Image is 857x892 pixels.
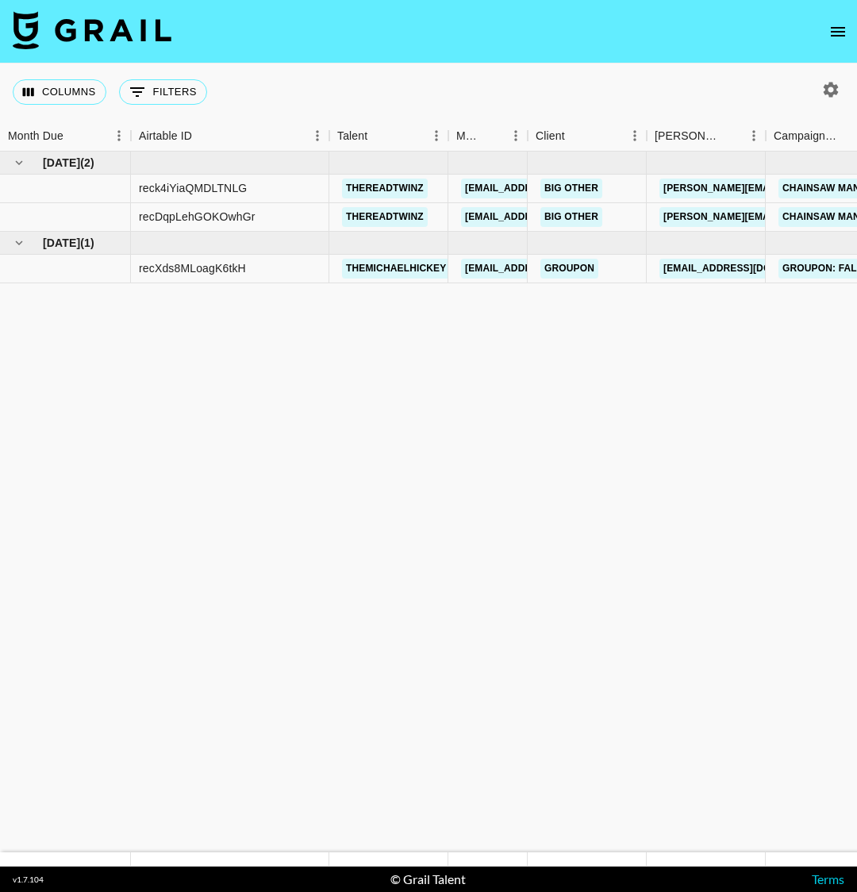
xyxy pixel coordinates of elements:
[540,259,598,279] a: GroupOn
[647,121,766,152] div: Booker
[63,125,86,147] button: Sort
[659,259,837,279] a: [EMAIL_ADDRESS][DOMAIN_NAME]
[80,155,94,171] span: ( 2 )
[43,155,80,171] span: [DATE]
[528,121,647,152] div: Client
[342,207,428,227] a: thereadtwinz
[342,259,450,279] a: themichaelhickey
[461,179,639,198] a: [EMAIL_ADDRESS][DOMAIN_NAME]
[456,121,482,152] div: Manager
[131,121,329,152] div: Airtable ID
[8,232,30,254] button: hide children
[461,259,639,279] a: [EMAIL_ADDRESS][DOMAIN_NAME]
[13,875,44,885] div: v 1.7.104
[623,124,647,148] button: Menu
[306,124,329,148] button: Menu
[540,179,602,198] a: Big Other
[565,125,587,147] button: Sort
[337,121,367,152] div: Talent
[13,79,106,105] button: Select columns
[367,125,390,147] button: Sort
[119,79,207,105] button: Show filters
[425,124,448,148] button: Menu
[774,121,839,152] div: Campaign (Type)
[822,16,854,48] button: open drawer
[80,235,94,251] span: ( 1 )
[742,124,766,148] button: Menu
[540,207,602,227] a: Big Other
[482,125,504,147] button: Sort
[139,209,256,225] div: recDqpLehGOKOwhGr
[536,121,565,152] div: Client
[43,235,80,251] span: [DATE]
[192,125,214,147] button: Sort
[107,124,131,148] button: Menu
[139,180,247,196] div: reck4iYiaQMDLTNLG
[655,121,720,152] div: [PERSON_NAME]
[329,121,448,152] div: Talent
[342,179,428,198] a: thereadtwinz
[720,125,742,147] button: Sort
[139,260,246,276] div: recXds8MLoagK6tkH
[13,11,171,49] img: Grail Talent
[390,871,466,887] div: © Grail Talent
[8,121,63,152] div: Month Due
[139,121,192,152] div: Airtable ID
[8,152,30,174] button: hide children
[448,121,528,152] div: Manager
[504,124,528,148] button: Menu
[461,207,639,227] a: [EMAIL_ADDRESS][DOMAIN_NAME]
[812,871,844,886] a: Terms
